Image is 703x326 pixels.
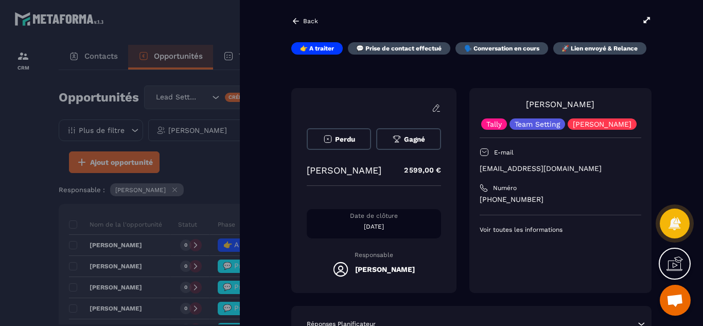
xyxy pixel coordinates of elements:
span: Perdu [335,135,355,143]
p: [EMAIL_ADDRESS][DOMAIN_NAME] [480,164,641,174]
button: Gagné [376,128,441,150]
p: 2 599,00 € [394,160,441,180]
p: [DATE] [307,222,441,231]
p: Date de clôture [307,212,441,220]
p: Responsable [307,251,441,259]
p: Back [303,18,318,25]
button: Perdu [307,128,371,150]
a: [PERSON_NAME] [526,99,594,109]
p: Team Setting [515,121,560,128]
p: 🗣️ Conversation en cours [464,44,539,53]
p: 🚀 Lien envoyé & Relance [561,44,638,53]
p: Voir toutes les informations [480,226,641,234]
div: Ouvrir le chat [660,285,691,316]
p: E-mail [494,148,514,157]
p: Tally [486,121,502,128]
p: [PERSON_NAME] [307,165,381,176]
span: Gagné [404,135,425,143]
p: 👉 A traiter [300,44,334,53]
p: 💬 Prise de contact effectué [356,44,442,53]
p: [PHONE_NUMBER] [480,195,641,204]
p: [PERSON_NAME] [573,121,631,128]
h5: [PERSON_NAME] [355,265,415,273]
p: Numéro [493,184,517,192]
